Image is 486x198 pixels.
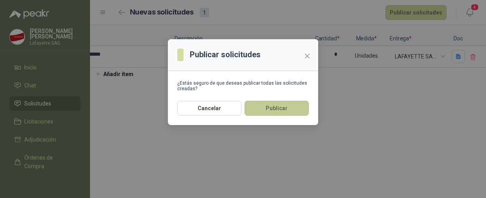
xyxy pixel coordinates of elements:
[177,101,241,116] button: Cancelar
[301,50,313,62] button: Close
[177,80,309,91] div: ¿Estás seguro de que deseas publicar todas las solicitudes creadas?
[304,53,310,59] span: close
[190,49,261,61] h3: Publicar solicitudes
[245,101,309,116] button: Publicar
